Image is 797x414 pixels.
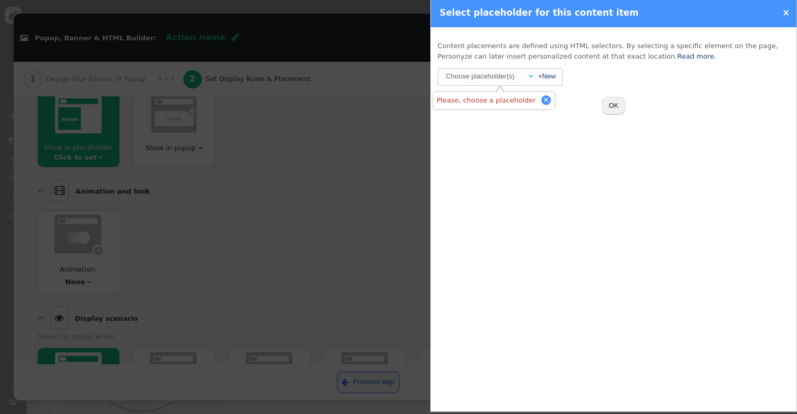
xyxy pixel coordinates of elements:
[538,72,556,80] a: +New
[602,97,626,115] button: OK
[528,73,532,80] span: 
[782,7,790,18] a: ×
[438,41,790,61] p: Content placements are defined using HTML selectors. By selecting a specific element on the page,...
[445,69,516,84] div: Choose placeholder(s)
[677,52,716,60] a: Read more.
[436,95,551,106] div: Please, choose a placeholder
